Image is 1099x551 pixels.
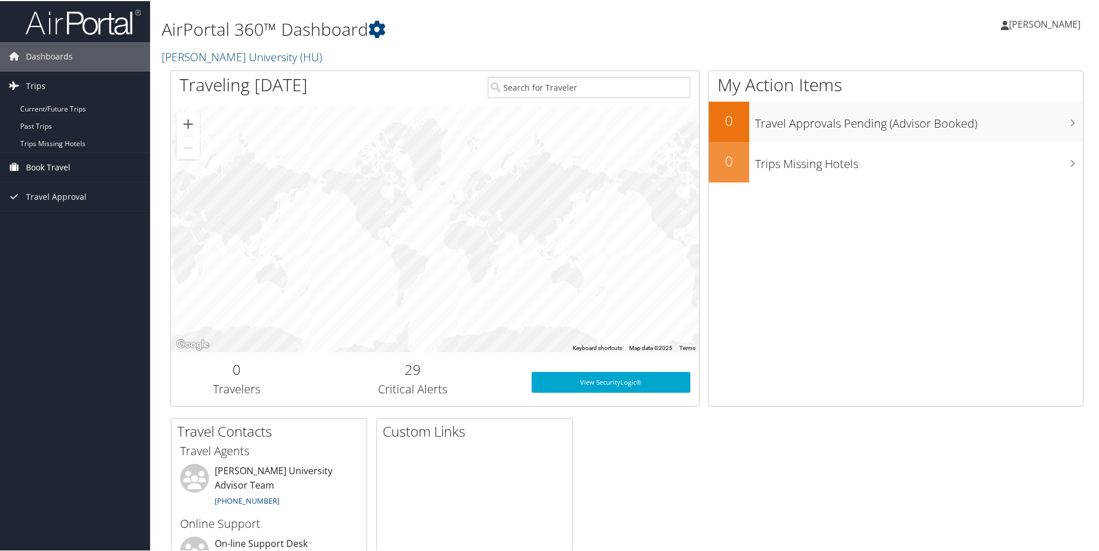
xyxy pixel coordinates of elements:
span: Dashboards [26,41,73,70]
a: Terms (opens in new tab) [679,344,696,350]
span: [PERSON_NAME] [1009,17,1081,29]
h2: 0 [709,110,749,129]
span: Trips [26,70,46,99]
h2: Custom Links [383,420,572,440]
button: Zoom in [177,111,200,135]
button: Keyboard shortcuts [573,343,622,351]
a: [PHONE_NUMBER] [215,494,279,505]
a: [PERSON_NAME] University (HU) [162,48,325,64]
a: 0Trips Missing Hotels [709,141,1083,181]
a: [PERSON_NAME] [1001,6,1092,40]
a: View SecurityLogic® [532,371,690,392]
h3: Trips Missing Hotels [755,149,1083,171]
span: Travel Approval [26,181,87,210]
h1: AirPortal 360™ Dashboard [162,16,782,40]
h2: 29 [312,359,514,378]
img: airportal-logo.png [25,8,141,35]
h3: Online Support [180,515,358,531]
img: Google [174,336,212,351]
a: Open this area in Google Maps (opens a new window) [174,336,212,351]
span: Book Travel [26,152,70,181]
h1: Traveling [DATE] [180,72,308,96]
h3: Travelers [180,380,294,396]
h3: Travel Agents [180,442,358,458]
span: Map data ©2025 [629,344,672,350]
h3: Travel Approvals Pending (Advisor Booked) [755,109,1083,131]
a: 0Travel Approvals Pending (Advisor Booked) [709,100,1083,141]
h2: Travel Contacts [177,420,367,440]
h2: 0 [709,150,749,170]
li: [PERSON_NAME] University Advisor Team [174,463,364,510]
h2: 0 [180,359,294,378]
h1: My Action Items [709,72,1083,96]
button: Zoom out [177,135,200,158]
h3: Critical Alerts [312,380,514,396]
input: Search for Traveler [488,76,690,97]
